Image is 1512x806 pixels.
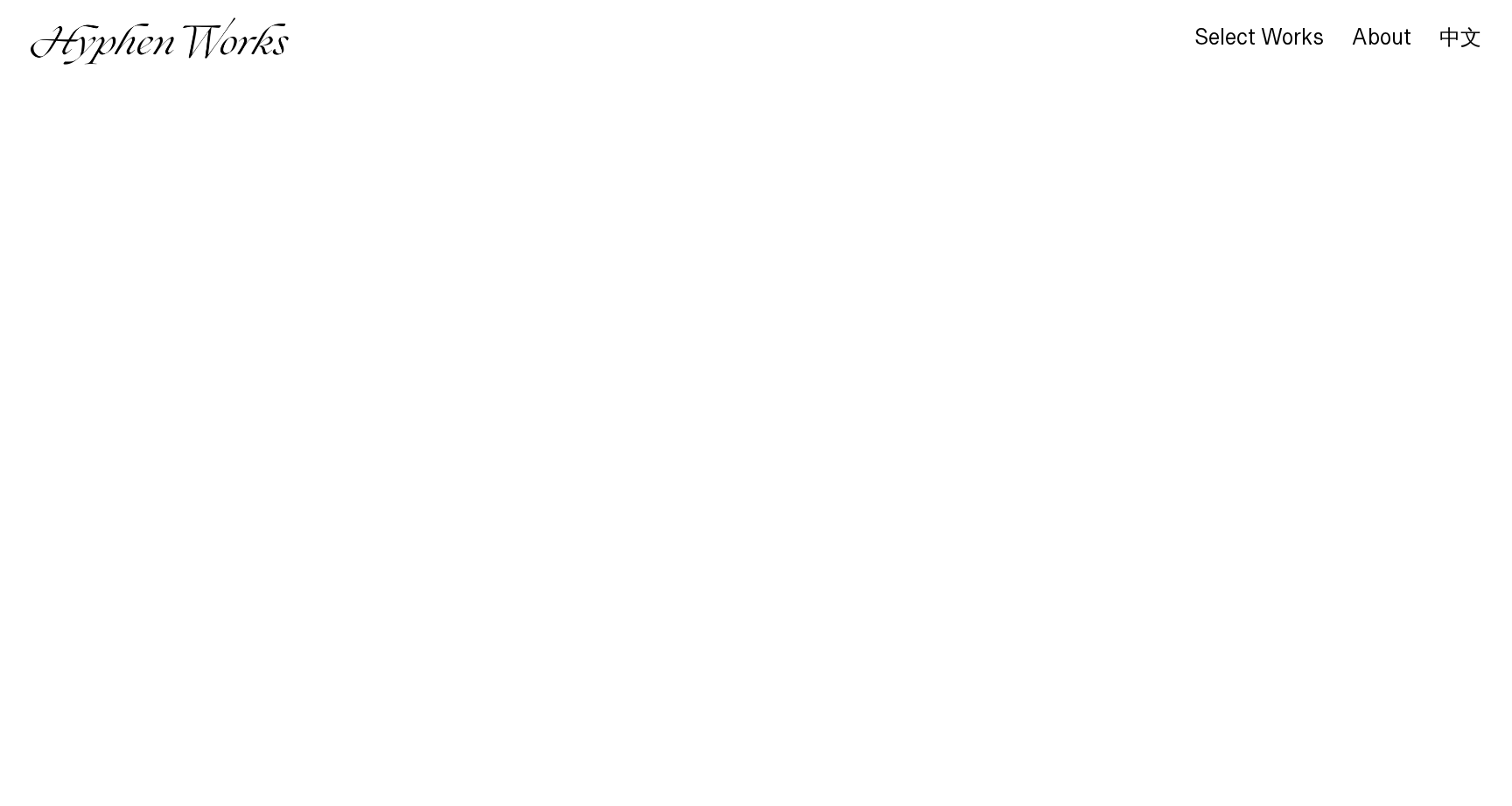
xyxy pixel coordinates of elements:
[1352,25,1411,50] div: About
[1194,25,1324,50] div: Select Works
[1352,29,1411,48] a: About
[1194,29,1324,48] a: Select Works
[1439,28,1481,47] a: 中文
[31,17,289,65] img: Hyphen Works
